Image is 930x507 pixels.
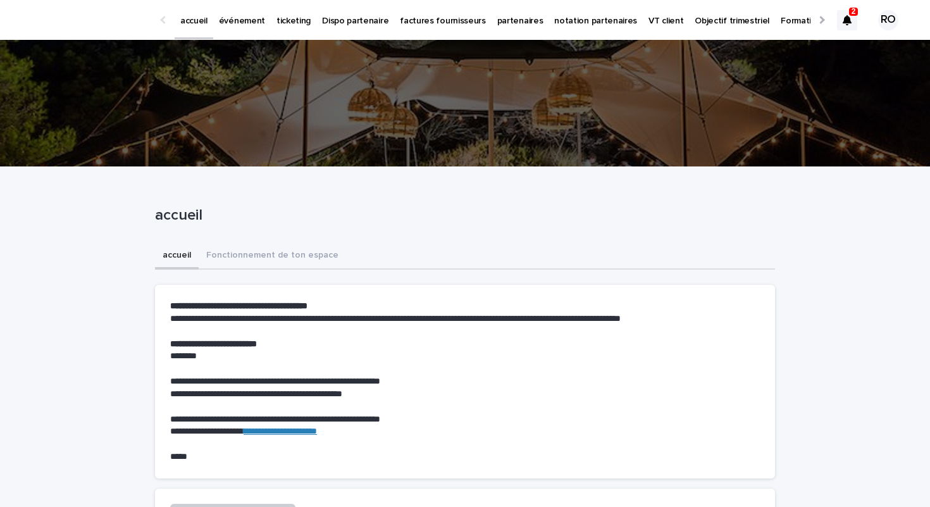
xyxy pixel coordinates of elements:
p: accueil [155,206,770,225]
button: accueil [155,243,199,270]
div: 2 [837,10,857,30]
p: 2 [852,7,856,16]
img: Ls34BcGeRexTGTNfXpUC [25,8,148,33]
div: RO [878,10,898,30]
button: Fonctionnement de ton espace [199,243,346,270]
